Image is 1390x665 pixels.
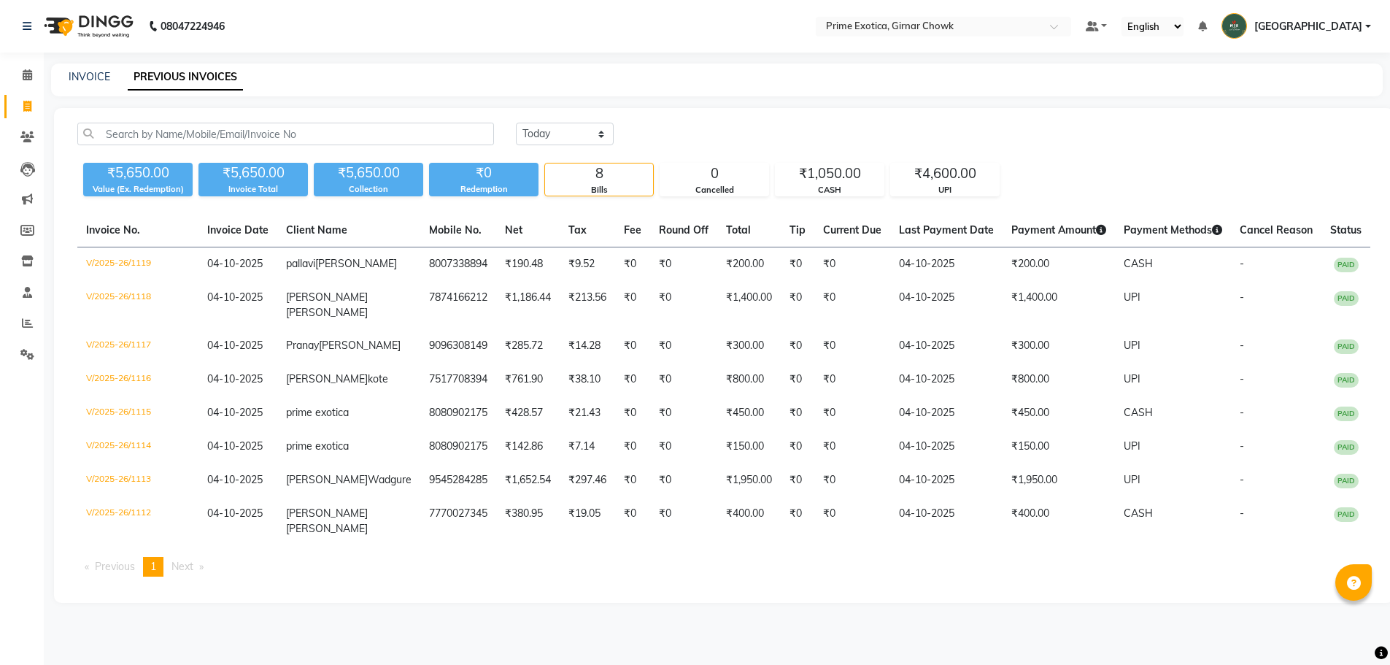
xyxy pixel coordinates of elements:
div: ₹5,650.00 [198,163,308,183]
td: ₹0 [781,430,814,464]
td: ₹1,950.00 [1003,464,1115,497]
span: - [1240,507,1244,520]
span: Mobile No. [429,223,482,237]
span: [PERSON_NAME] [286,306,368,319]
td: ₹0 [814,497,890,545]
span: Next [171,560,193,573]
span: Client Name [286,223,347,237]
span: PAID [1334,291,1359,306]
span: Wadgure [368,473,412,486]
span: PAID [1334,507,1359,522]
span: Tax [568,223,587,237]
td: ₹0 [814,363,890,396]
span: 04-10-2025 [207,473,263,486]
td: ₹450.00 [717,396,781,430]
div: Value (Ex. Redemption) [83,183,193,196]
td: ₹14.28 [560,329,615,363]
span: Previous [95,560,135,573]
td: ₹1,400.00 [717,281,781,329]
td: ₹0 [814,430,890,464]
td: ₹297.46 [560,464,615,497]
td: ₹38.10 [560,363,615,396]
div: ₹5,650.00 [83,163,193,183]
td: 7517708394 [420,363,496,396]
td: V/2025-26/1118 [77,281,198,329]
td: 7874166212 [420,281,496,329]
td: 9545284285 [420,464,496,497]
span: UPI [1124,291,1140,304]
span: [PERSON_NAME] [286,522,368,535]
td: ₹800.00 [1003,363,1115,396]
span: - [1240,339,1244,352]
td: 9096308149 [420,329,496,363]
span: [PERSON_NAME] [286,473,368,486]
div: 0 [660,164,768,184]
td: V/2025-26/1112 [77,497,198,545]
span: PAID [1334,258,1359,272]
span: Invoice Date [207,223,269,237]
span: prime exotica [286,406,349,419]
span: Payment Amount [1011,223,1106,237]
div: ₹0 [429,163,538,183]
div: Invoice Total [198,183,308,196]
span: Invoice No. [86,223,140,237]
td: ₹400.00 [717,497,781,545]
span: kote [368,372,388,385]
td: ₹150.00 [717,430,781,464]
td: ₹0 [781,363,814,396]
span: Pranay [286,339,319,352]
span: [PERSON_NAME] [286,291,368,304]
img: logo [37,6,137,47]
td: ₹380.95 [496,497,560,545]
td: ₹0 [615,329,650,363]
td: ₹0 [814,281,890,329]
td: ₹400.00 [1003,497,1115,545]
span: [PERSON_NAME] [286,372,368,385]
td: ₹0 [814,464,890,497]
td: ₹428.57 [496,396,560,430]
span: CASH [1124,257,1153,270]
div: CASH [776,184,884,196]
td: ₹0 [615,497,650,545]
span: Tip [789,223,806,237]
span: - [1240,372,1244,385]
span: 04-10-2025 [207,406,263,419]
span: UPI [1124,372,1140,385]
td: ₹0 [781,464,814,497]
div: Redemption [429,183,538,196]
span: prime exotica [286,439,349,453]
td: ₹0 [615,281,650,329]
span: Current Due [823,223,881,237]
td: ₹1,652.54 [496,464,560,497]
td: ₹19.05 [560,497,615,545]
td: ₹0 [781,497,814,545]
td: V/2025-26/1115 [77,396,198,430]
td: ₹0 [650,396,717,430]
td: ₹0 [615,363,650,396]
span: - [1240,291,1244,304]
td: 04-10-2025 [890,247,1003,282]
td: ₹0 [615,396,650,430]
span: pallavi [286,257,315,270]
img: Chandrapur [1221,13,1247,39]
span: PAID [1334,440,1359,455]
span: Status [1330,223,1362,237]
td: ₹450.00 [1003,396,1115,430]
td: ₹213.56 [560,281,615,329]
td: ₹1,950.00 [717,464,781,497]
span: CASH [1124,406,1153,419]
td: ₹800.00 [717,363,781,396]
td: V/2025-26/1119 [77,247,198,282]
span: UPI [1124,339,1140,352]
span: UPI [1124,473,1140,486]
td: ₹300.00 [717,329,781,363]
td: 8007338894 [420,247,496,282]
div: Bills [545,184,653,196]
td: ₹0 [650,281,717,329]
td: V/2025-26/1116 [77,363,198,396]
span: Last Payment Date [899,223,994,237]
div: ₹1,050.00 [776,164,884,184]
span: Fee [624,223,641,237]
td: ₹190.48 [496,247,560,282]
td: V/2025-26/1114 [77,430,198,464]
